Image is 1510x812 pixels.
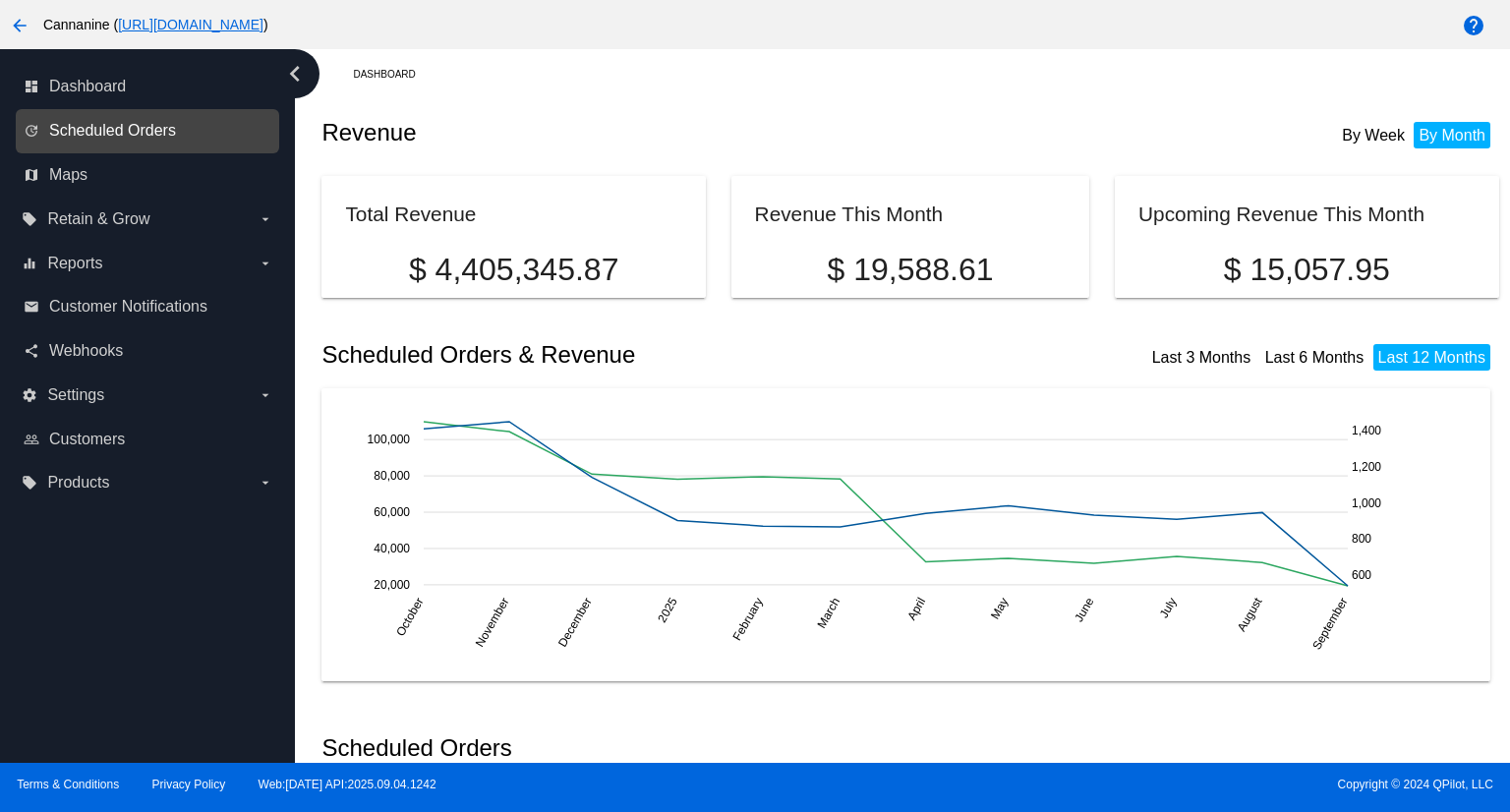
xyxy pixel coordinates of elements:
span: Customer Notifications [49,298,207,316]
text: 80,000 [375,469,411,483]
a: Dashboard [353,59,433,89]
a: Last 12 Months [1378,349,1485,366]
text: June [1073,595,1097,624]
text: December [555,595,595,649]
i: arrow_drop_down [258,256,273,271]
i: people_outline [24,432,39,447]
a: update Scheduled Orders [24,115,273,146]
i: equalizer [22,256,37,271]
span: Products [47,474,109,492]
text: October [394,595,427,638]
text: 20,000 [375,577,411,591]
i: update [24,123,39,139]
span: Maps [49,166,87,184]
text: 1,400 [1352,424,1381,437]
i: email [24,299,39,315]
text: May [988,595,1011,621]
text: 100,000 [368,433,411,446]
span: Reports [47,255,102,272]
i: arrow_drop_down [258,211,273,227]
a: Last 3 Months [1152,349,1251,366]
text: July [1157,595,1180,619]
a: people_outline Customers [24,424,273,455]
i: arrow_drop_down [258,475,273,491]
text: 40,000 [375,541,411,554]
h2: Scheduled Orders & Revenue [321,341,910,369]
h2: Scheduled Orders [321,734,910,762]
i: settings [22,387,37,403]
li: By Month [1414,122,1490,148]
h2: Upcoming Revenue This Month [1138,203,1424,225]
text: 60,000 [375,504,411,518]
text: March [815,595,843,630]
h2: Revenue [321,119,910,146]
text: 600 [1352,568,1371,582]
span: Dashboard [49,78,126,95]
span: Settings [47,386,104,404]
i: map [24,167,39,183]
text: September [1310,595,1351,652]
a: [URL][DOMAIN_NAME] [118,17,263,32]
i: dashboard [24,79,39,94]
a: dashboard Dashboard [24,71,273,102]
a: Privacy Policy [152,778,226,791]
span: Retain & Grow [47,210,149,228]
text: April [905,595,929,622]
li: By Week [1337,122,1410,148]
text: 1,200 [1352,460,1381,474]
a: map Maps [24,159,273,191]
a: share Webhooks [24,335,273,367]
a: Web:[DATE] API:2025.09.04.1242 [259,778,436,791]
text: 1,000 [1352,495,1381,509]
span: Scheduled Orders [49,122,176,140]
a: Terms & Conditions [17,778,119,791]
text: 2025 [656,595,681,624]
span: Webhooks [49,342,123,360]
h2: Total Revenue [345,203,476,225]
span: Customers [49,431,125,448]
text: November [473,595,512,649]
text: August [1235,595,1265,634]
i: local_offer [22,475,37,491]
p: $ 19,588.61 [755,252,1067,288]
i: local_offer [22,211,37,227]
span: Cannanine ( ) [43,17,268,32]
i: arrow_drop_down [258,387,273,403]
i: chevron_left [279,58,311,89]
text: February [730,595,766,643]
p: $ 4,405,345.87 [345,252,681,288]
text: 800 [1352,532,1371,546]
span: Copyright © 2024 QPilot, LLC [772,778,1493,791]
a: Last 6 Months [1265,349,1365,366]
h2: Revenue This Month [755,203,944,225]
mat-icon: help [1462,14,1485,37]
p: $ 15,057.95 [1138,252,1475,288]
i: share [24,343,39,359]
mat-icon: arrow_back [8,14,31,37]
a: email Customer Notifications [24,291,273,322]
